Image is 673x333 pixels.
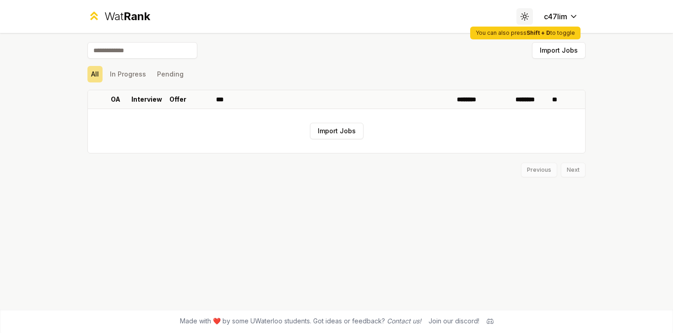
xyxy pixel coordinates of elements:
strong: Shift + D [526,29,550,36]
button: Import Jobs [532,42,586,59]
p: OA [111,95,120,104]
span: c47lim [544,11,567,22]
button: Import Jobs [310,123,364,139]
button: c47lim [537,8,586,25]
a: WatRank [87,9,150,24]
span: Rank [124,10,150,23]
div: Join our discord! [429,317,479,326]
div: Wat [104,9,150,24]
button: Pending [153,66,187,82]
button: In Progress [106,66,150,82]
span: Made with ❤️ by some UWaterloo students. Got ideas or feedback? [180,317,421,326]
a: Contact us! [387,317,421,325]
button: All [87,66,103,82]
div: You can also press to toggle [470,27,581,39]
p: Interview [131,95,162,104]
p: Offer [169,95,186,104]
